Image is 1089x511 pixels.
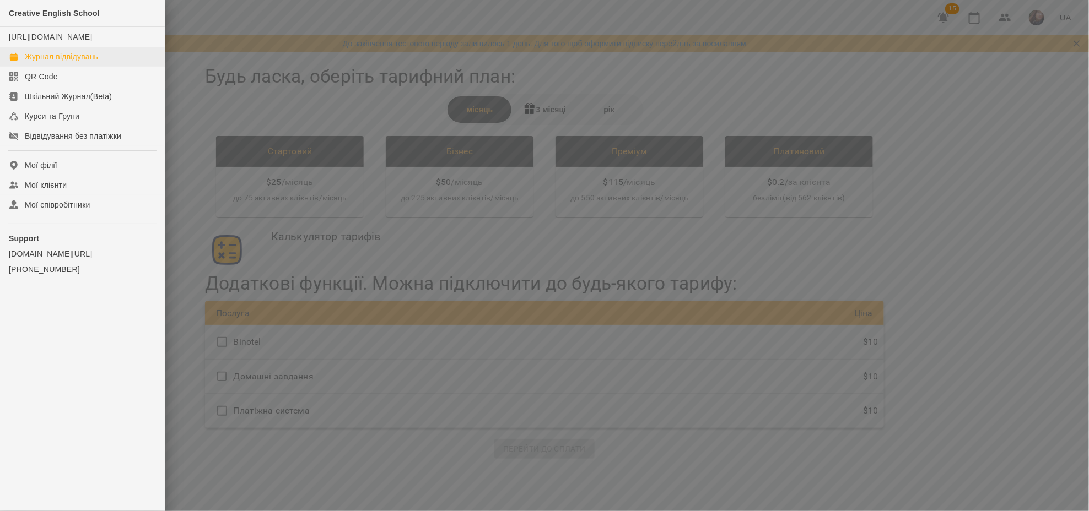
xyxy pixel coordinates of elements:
[25,111,79,122] div: Курси та Групи
[9,248,156,259] a: [DOMAIN_NAME][URL]
[25,160,57,171] div: Мої філії
[25,91,112,102] div: Шкільний Журнал(Beta)
[25,180,67,191] div: Мої клієнти
[9,233,156,244] p: Support
[25,51,98,62] div: Журнал відвідувань
[25,71,58,82] div: QR Code
[9,32,92,41] a: [URL][DOMAIN_NAME]
[25,199,90,210] div: Мої співробітники
[9,9,100,18] span: Creative English School
[9,264,156,275] a: [PHONE_NUMBER]
[25,131,121,142] div: Відвідування без платіжки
